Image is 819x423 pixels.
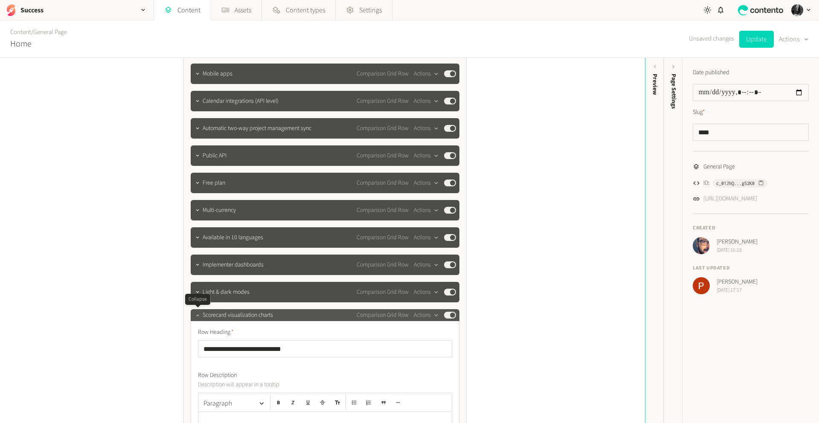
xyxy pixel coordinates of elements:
span: Comparison Grid Row [357,261,409,269]
img: Success [5,4,17,16]
div: Preview [651,74,659,95]
span: Comparison Grid Row [357,97,409,106]
button: Update [739,31,774,48]
span: [DATE] 16:18 [717,246,758,254]
button: Actions [414,123,439,133]
span: Comparison Grid Row [357,288,409,297]
span: [DATE] 17:17 [717,287,758,294]
button: Actions [414,205,439,215]
span: ID: [703,179,709,188]
button: Actions [414,69,439,79]
span: Comparison Grid Row [357,311,409,320]
button: Actions [414,287,439,297]
span: Implementer dashboards [203,261,264,269]
button: Actions [414,260,439,270]
button: Actions [414,96,439,106]
button: Actions [779,31,809,48]
h4: Last updated [693,264,809,272]
span: [PERSON_NAME] [717,238,758,246]
span: Comparison Grid Row [357,233,409,242]
img: Peter Coppinger [693,277,710,294]
h2: Success [20,5,44,15]
button: Actions [414,151,439,161]
span: Public API [203,151,227,160]
span: General Page [703,162,735,171]
button: Paragraph [200,395,268,412]
h4: Created [693,224,809,232]
span: Free plan [203,179,225,188]
a: General Page [33,28,67,37]
button: c_01JhQ...g52K0 [713,179,767,188]
label: Slug [693,108,705,117]
span: Available in 10 languages [203,233,263,242]
span: Comparison Grid Row [357,70,409,78]
a: Content [10,28,31,37]
span: / [31,28,33,37]
button: Actions [414,232,439,243]
span: Comparison Grid Row [357,206,409,215]
span: Comparison Grid Row [357,151,409,160]
a: [URL][DOMAIN_NAME] [703,194,757,203]
span: Calendar integrations (API level) [203,97,279,106]
span: Comparison Grid Row [357,124,409,133]
span: [PERSON_NAME] [717,278,758,287]
button: Actions [414,178,439,188]
span: Automatic two-way project management sync [203,124,311,133]
button: Actions [414,310,439,320]
div: Collapse [185,294,210,305]
span: Settings [359,5,382,15]
img: Hollie Duncan [791,4,803,16]
span: Unsaved changes [689,34,734,44]
span: Row Description [198,371,237,380]
label: Date published [693,68,729,77]
span: Comparison Grid Row [357,179,409,188]
span: Light & dark modes [203,288,250,297]
img: Josh Angell [693,237,710,254]
span: Multi-currency [203,206,236,215]
span: Scorecard visualization charts [203,311,273,320]
span: Row Heading [198,328,234,337]
h2: Home [10,38,32,50]
span: Page Settings [669,74,678,109]
span: c_01JhQ...g52K0 [716,180,755,187]
p: Description will appear in a tooltip [198,380,392,389]
span: Content types [286,5,325,15]
span: Mobile apps [203,70,232,78]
